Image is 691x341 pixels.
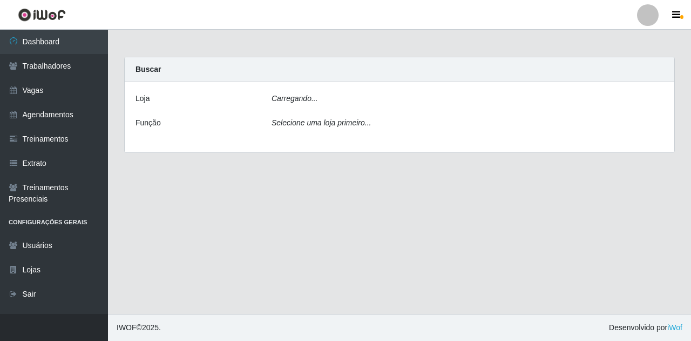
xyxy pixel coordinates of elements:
[272,118,371,127] i: Selecione uma loja primeiro...
[117,323,137,332] span: IWOF
[136,117,161,129] label: Função
[136,65,161,73] strong: Buscar
[117,322,161,333] span: © 2025 .
[609,322,682,333] span: Desenvolvido por
[667,323,682,332] a: iWof
[136,93,150,104] label: Loja
[18,8,66,22] img: CoreUI Logo
[272,94,318,103] i: Carregando...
